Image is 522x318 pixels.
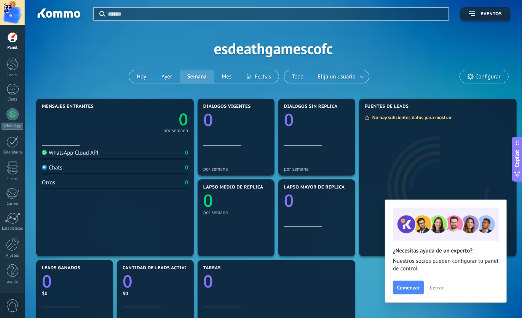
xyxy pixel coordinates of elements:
[203,189,213,213] text: 0
[42,104,94,109] span: Mensajes entrantes
[460,7,511,21] button: Eventos
[185,179,188,186] div: 0
[284,189,294,213] text: 0
[42,270,107,293] a: 0
[2,73,24,78] div: Leads
[203,185,263,190] span: Lapso medio de réplica
[214,70,239,83] button: Mes
[42,165,47,170] img: Chats
[203,209,269,215] div: por semana
[203,109,213,132] text: 0
[123,265,191,271] span: Cantidad de leads activos
[316,72,357,82] span: Elija un usuario
[129,70,154,83] button: Hoy
[185,164,188,171] div: 0
[203,104,251,109] span: Diálogos vigentes
[2,177,24,182] div: Listas
[2,150,24,155] div: Calendario
[284,104,338,109] span: Diálogos sin réplica
[185,149,188,157] div: 0
[365,104,409,109] span: Fuentes de leads
[179,108,188,131] text: 0
[123,270,132,293] text: 0
[311,70,369,83] button: Elija un usuario
[42,265,80,271] span: Leads ganados
[397,285,420,290] span: Comenzar
[2,45,24,50] div: Panel
[203,270,213,293] text: 0
[180,70,214,83] button: Semana
[393,257,499,273] span: Nuestros socios pueden configurar tu panel de control.
[284,70,311,83] button: Todo
[42,149,99,157] div: WhatsApp Cloud API
[42,270,52,293] text: 0
[284,109,294,132] text: 0
[430,285,444,290] span: Cerrar
[42,150,47,155] img: WhatsApp Cloud API
[2,253,24,258] div: Ajustes
[476,74,501,80] span: Configurar
[2,226,24,231] div: Estadísticas
[203,265,221,271] span: Tareas
[426,282,447,293] button: Cerrar
[284,185,345,190] span: Lapso mayor de réplica
[514,150,521,167] span: Copilot
[2,123,23,130] div: WhatsApp
[481,11,502,17] span: Eventos
[115,108,188,131] a: 0
[42,179,55,186] div: Otros
[163,129,188,133] div: por semana
[284,166,350,172] div: por semana
[2,201,24,206] div: Correo
[123,290,188,297] div: $0
[203,166,269,172] div: por semana
[203,270,350,293] a: 0
[393,281,424,294] button: Comenzar
[364,114,457,121] div: No hay suficientes datos para mostrar
[123,270,188,293] a: 0
[42,290,107,297] div: $0
[2,280,24,285] div: Ayuda
[239,70,278,83] button: Fechas
[2,97,24,102] div: Chats
[42,164,62,171] div: Chats
[154,70,180,83] button: Ayer
[393,247,499,254] h2: ¿Necesitas ayuda de un experto?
